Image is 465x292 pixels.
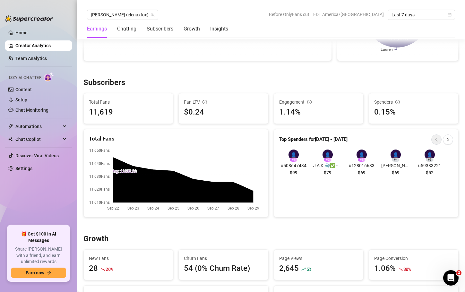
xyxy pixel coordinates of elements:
[392,169,400,176] span: $69
[347,162,376,169] span: u128016683
[184,25,200,33] div: Growth
[415,162,444,169] span: u59383221
[15,30,28,35] a: Home
[290,169,297,176] span: $99
[15,56,47,61] a: Team Analytics
[403,266,411,272] span: 30 %
[15,134,61,144] span: Chat Copilot
[456,270,461,275] span: 2
[381,162,410,169] span: [PERSON_NAME] *HE SEES [PERSON_NAME] IN HER GYM
[147,25,173,33] div: Subscribers
[324,169,332,176] span: $79
[307,100,312,104] span: info-circle
[26,270,44,275] span: Earn now
[44,72,54,82] img: AI Chatter
[358,169,366,176] span: $69
[151,13,155,17] span: team
[279,255,358,262] span: Page Views
[11,246,66,265] span: Share [PERSON_NAME] with a friend, and earn unlimited rewards
[15,40,67,51] a: Creator Analytics
[279,99,358,106] div: Engagement
[357,150,367,160] div: 👤
[374,262,396,275] div: 1.06%
[89,255,168,262] span: New Fans
[83,78,125,88] h3: Subscribers
[89,262,98,275] div: 28
[358,158,366,162] div: # 3
[15,87,32,92] a: Content
[279,136,348,143] article: Top Spenders for [DATE] - [DATE]
[290,158,297,162] div: # 1
[374,99,453,106] div: Spenders
[448,13,452,17] span: calendar
[301,267,306,271] span: rise
[313,10,384,19] span: EDT America/[GEOGRAPHIC_DATA]
[391,150,401,160] div: 👤
[106,266,113,272] span: 26 %
[279,106,358,118] div: 1.14%
[83,234,108,244] h3: Growth
[15,97,27,102] a: Setup
[392,158,400,162] div: # 4
[306,266,311,272] span: 5 %
[89,99,168,106] span: Total Fans
[15,121,61,132] span: Automations
[87,25,107,33] div: Earnings
[324,158,332,162] div: # 2
[15,153,59,158] a: Discover Viral Videos
[15,166,32,171] a: Settings
[398,267,403,271] span: fall
[374,106,453,118] div: 0.15%
[446,137,450,142] span: right
[5,15,53,22] img: logo-BBDzfeDw.svg
[15,107,48,113] a: Chat Monitoring
[288,150,299,160] div: 👤
[9,75,41,81] span: Izzy AI Chatter
[89,106,113,118] div: 11,619
[117,25,136,33] div: Chatting
[184,255,263,262] span: Churn Fans
[381,47,393,52] text: Lauren
[184,262,263,275] div: 54 (0% Churn Rate)
[426,158,434,162] div: # 5
[374,255,453,262] span: Page Conversion
[91,10,154,20] span: Elena (elenaxfox)
[210,25,228,33] div: Insights
[269,10,309,19] span: Before OnlyFans cut
[392,10,451,20] span: Last 7 days
[8,124,13,129] span: thunderbolt
[11,231,66,244] span: 🎁 Get $100 in AI Messages
[426,169,434,176] span: $52
[184,106,263,118] div: $0.24
[279,262,299,275] div: 2,645
[279,162,308,169] span: u508647434
[313,162,342,169] span: J A K 🐳✅ - 2nd account
[323,150,333,160] div: 👤
[202,100,207,104] span: info-circle
[443,270,459,286] iframe: Intercom live chat
[100,267,105,271] span: fall
[89,134,263,143] div: Total Fans
[8,137,13,142] img: Chat Copilot
[425,150,435,160] div: 👤
[47,271,51,275] span: arrow-right
[184,99,263,106] div: Fan LTV
[11,268,66,278] button: Earn nowarrow-right
[395,100,400,104] span: info-circle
